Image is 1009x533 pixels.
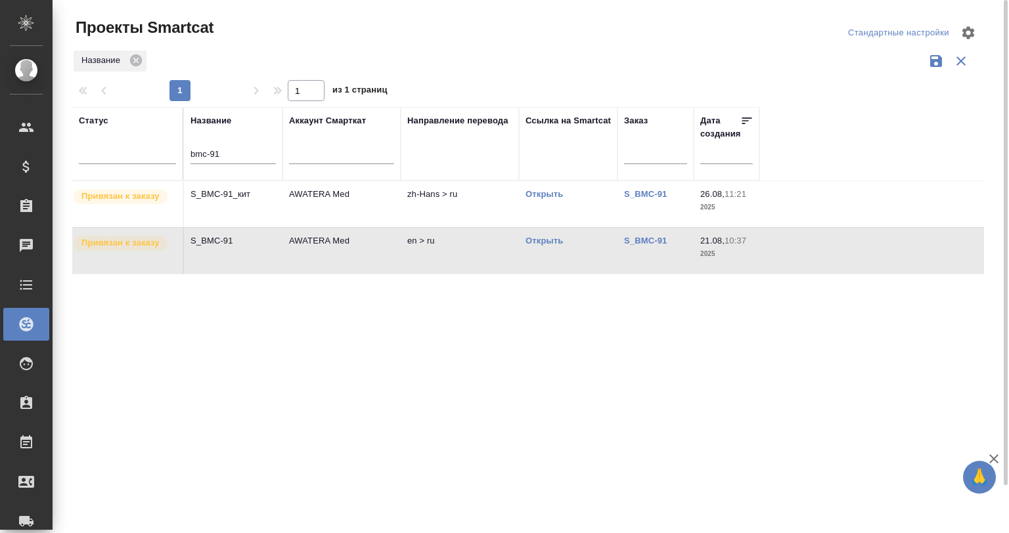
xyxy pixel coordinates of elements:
[924,49,949,74] button: Сохранить фильтры
[953,17,984,49] span: Настроить таблицу
[725,236,746,245] p: 10:37
[968,463,991,491] span: 🙏
[282,228,401,274] td: AWATERA Med
[72,17,213,38] span: Проекты Smartcat
[289,114,366,127] div: Аккаунт Смарткат
[526,114,611,127] div: Ссылка на Smartcat
[526,189,563,199] a: Открыть
[725,189,746,199] p: 11:21
[407,188,512,201] p: zh-Hans > ru
[407,114,508,127] div: Направление перевода
[332,82,388,101] span: из 1 страниц
[700,114,740,140] div: Дата создания
[191,234,276,247] p: S_BMC-91
[79,114,108,127] div: Статус
[407,234,512,247] p: en > ru
[191,188,276,201] p: S_BMC-91_кит
[700,236,725,245] p: 21.08,
[700,189,725,199] p: 26.08,
[191,114,231,127] div: Название
[949,49,974,74] button: Сбросить фильтры
[81,236,160,249] p: Привязан к заказу
[624,189,667,199] a: S_BMC-91
[526,236,563,245] a: Открыть
[963,461,996,494] button: 🙏
[81,190,160,203] p: Привязан к заказу
[282,181,401,227] td: AWATERA Med
[81,54,125,67] p: Название
[74,51,146,72] div: Название
[845,23,953,43] div: split button
[700,201,753,214] p: 2025
[700,247,753,261] p: 2025
[624,236,667,245] a: S_BMC-91
[624,114,648,127] div: Заказ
